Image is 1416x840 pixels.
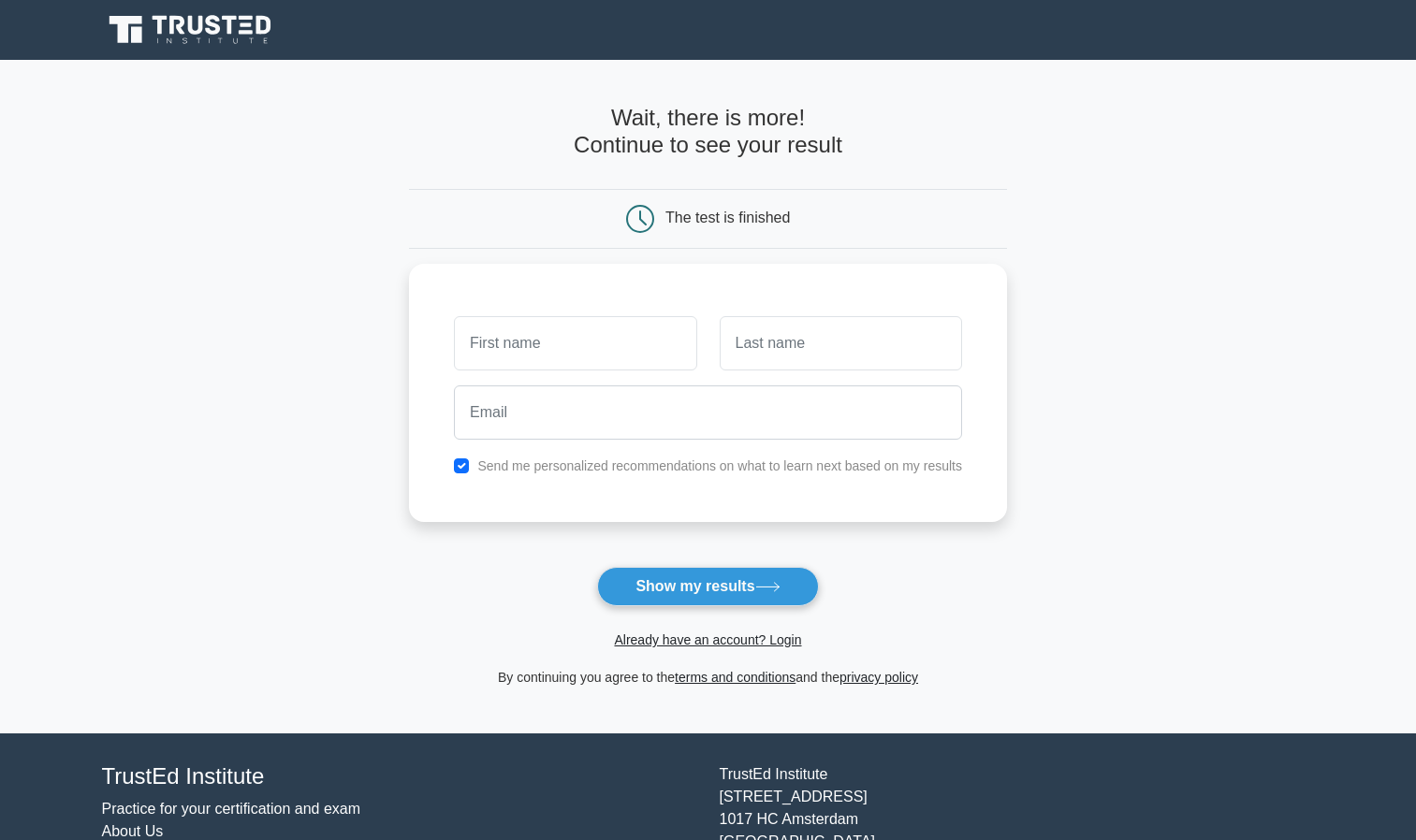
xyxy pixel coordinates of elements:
a: privacy policy [839,670,918,685]
input: Email [454,385,962,440]
label: Send me personalized recommendations on what to learn next based on my results [477,458,962,473]
h4: TrustEd Institute [102,763,697,790]
a: Already have an account? Login [614,632,801,647]
button: Show my results [597,567,818,606]
h4: Wait, there is more! Continue to see your result [409,105,1007,159]
input: Last name [720,316,962,370]
a: Practice for your certification and exam [102,801,361,817]
a: terms and conditions [675,670,796,685]
div: The test is finished [665,210,790,225]
a: About Us [102,823,164,839]
div: By continuing you agree to the and the [398,666,1018,688]
input: First name [454,316,696,370]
